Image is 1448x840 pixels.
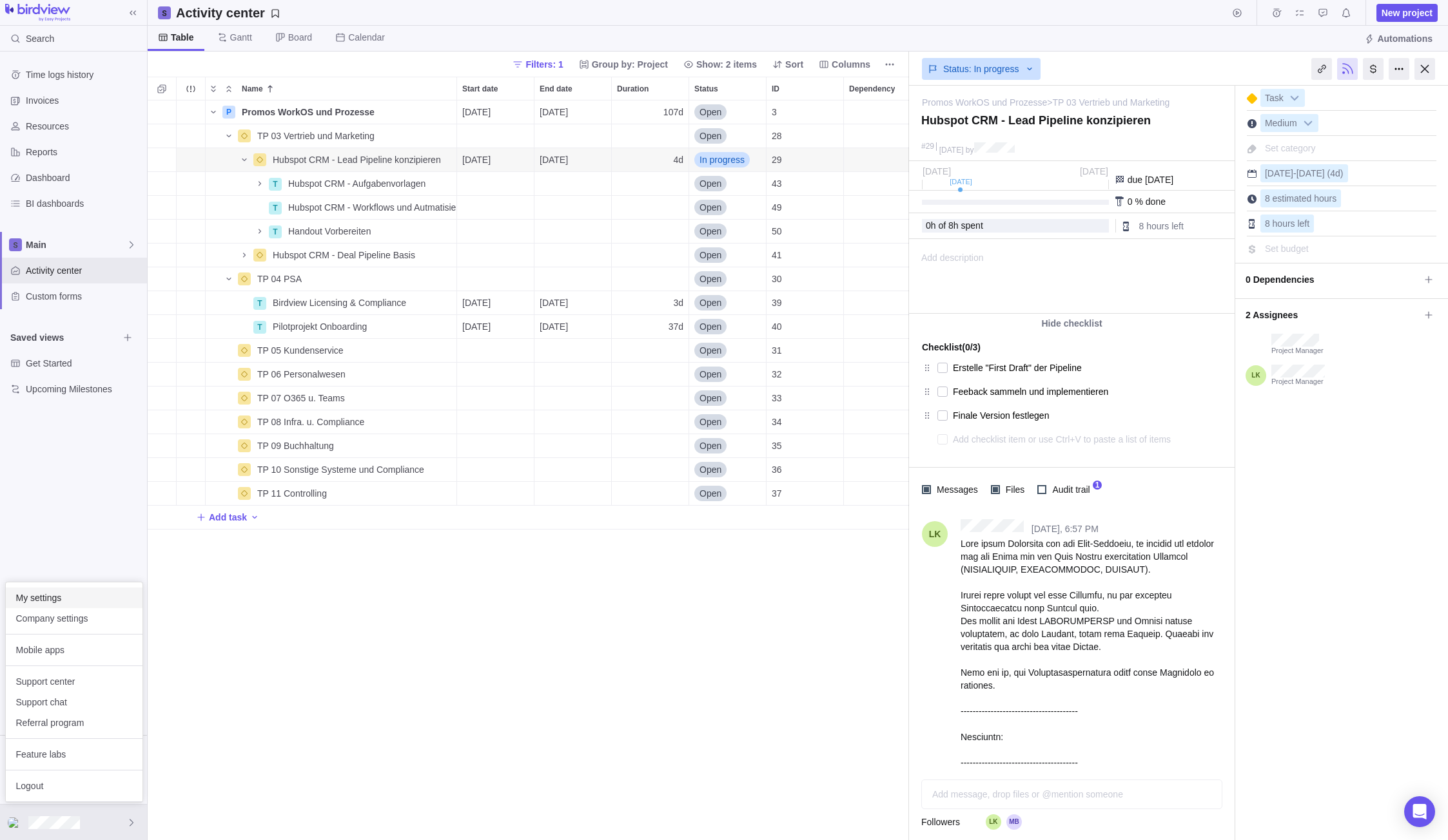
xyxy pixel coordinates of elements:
[8,815,23,830] div: Max Bogatec
[16,644,132,656] span: Mobile apps
[6,608,142,629] a: Company settings
[6,744,142,765] a: Feature labs
[16,779,132,792] span: Logout
[16,591,132,604] span: My settings
[6,671,142,692] a: Support center
[6,587,142,608] a: My settings
[16,612,132,625] span: Company settings
[16,675,132,688] span: Support center
[6,776,142,796] a: Logout
[6,712,142,733] a: Referral program
[6,692,142,712] a: Support chat
[6,640,142,660] a: Mobile apps
[16,696,132,709] span: Support chat
[16,716,132,729] span: Referral program
[8,817,23,828] img: Show
[16,748,132,761] span: Feature labs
